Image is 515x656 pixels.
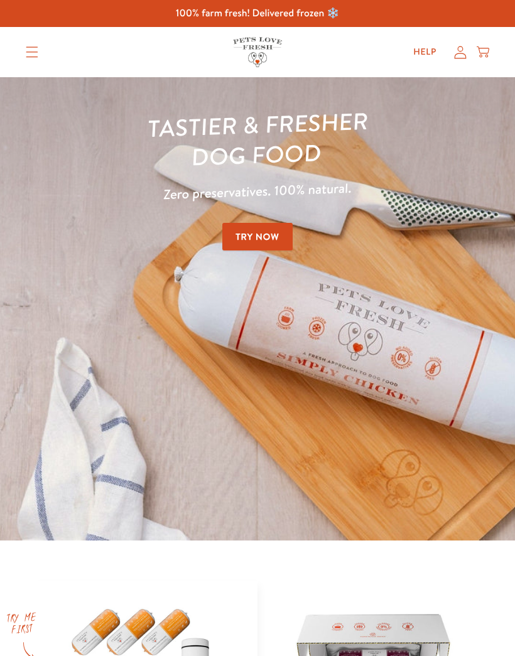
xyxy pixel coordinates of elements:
a: Help [403,40,447,65]
a: Try Now [222,223,293,251]
img: Pets Love Fresh [233,37,282,67]
p: Zero preservatives. 100% natural. [25,172,490,210]
h1: Tastier & fresher dog food [24,102,491,178]
summary: Translation missing: en.sections.header.menu [16,36,48,68]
